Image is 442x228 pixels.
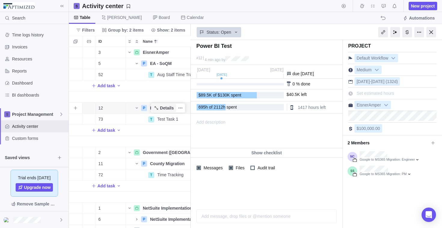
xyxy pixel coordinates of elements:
span: Government ([GEOGRAPHIC_DATA]) [143,149,216,156]
span: Start timer [339,2,348,10]
span: [DATE] [197,67,210,72]
div: Power BI Test [148,103,234,113]
span: Set estimated hours [357,91,394,96]
div: Trouble indication [82,103,96,114]
span: Show: 2 items [157,27,185,33]
span: h of [205,105,212,109]
div: Name [126,192,234,203]
span: Test Task 1 [157,116,178,122]
a: Details [152,104,176,112]
span: Medium [355,66,373,74]
span: 72 [98,172,103,178]
div: ID [96,58,126,69]
span: Add task [91,126,115,134]
div: Trouble indication [82,203,96,214]
span: Upgrade now [24,184,51,190]
span: Notifications [390,2,399,10]
span: Automations [401,14,437,22]
span: Browse views [55,153,64,162]
div: 11 [96,158,126,169]
div: Trouble indication [82,169,96,180]
span: 5 [98,60,101,66]
a: Time logs [358,5,366,9]
div: Name [126,214,234,225]
span: [DATE] [371,79,385,84]
span: 2 Members [348,138,429,148]
span: Dashboard [12,80,66,86]
div: Name [126,203,234,214]
span: Aug Staff Time Tracking [157,72,202,78]
span: Activity center [12,123,66,129]
span: BI dashboards [12,92,66,98]
div: EA - SoQM [148,58,234,69]
div: 5 [96,58,126,69]
span: Remove Sample Data [5,199,64,209]
div: T [148,172,154,178]
span: 2112 [214,105,223,109]
span: 52 [98,72,103,78]
span: by [222,58,226,62]
span: Status: Open [207,29,231,35]
span: 4 min ago [205,58,221,62]
a: Upgrade now [16,183,53,192]
div: P [141,161,147,167]
img: logo [2,2,35,10]
span: - [370,79,371,84]
span: Add task [91,82,115,90]
span: h spent [223,105,237,109]
span: My assignments [369,2,377,10]
div: Trouble indication [82,214,96,225]
span: Add task [97,183,115,189]
span: Add activity [116,182,121,190]
span: Time logs [358,2,366,10]
div: T [148,72,154,78]
span: NetSuite Implementation [150,216,199,222]
span: Add task [91,182,115,190]
div: ID [96,169,126,180]
div: Close [426,27,436,37]
span: % done [296,82,310,86]
span: Audit trail [255,164,276,172]
div: More actions [414,27,424,37]
span: County Migration [150,161,185,167]
span: Name [143,39,153,45]
div: Name [126,69,234,80]
span: Trial ends [DATE] [18,175,51,181]
div: $40,500.00 left [287,92,307,97]
span: Add activity [116,126,121,134]
span: ID [98,39,102,45]
div: ID [96,103,126,114]
span: Group by: 2 items [100,26,146,34]
div: P [141,216,147,222]
span: 3 [98,49,101,55]
div: Trouble indication [82,192,96,203]
div: Google to MS365 Migration: PM [360,172,412,177]
h2: Activity center [82,2,124,10]
span: EA - SoQM [150,60,172,66]
span: 12 [98,105,103,111]
span: Calendar [187,14,204,20]
div: 6 [96,214,126,225]
div: County Migration [148,158,234,169]
div: Nicolas Cerezo [4,216,11,223]
span: Power BI Test [150,105,178,111]
div: Trouble indication [82,114,96,125]
div: 3 [96,47,126,58]
div: Default Workflow [355,54,398,62]
span: Add description [191,114,226,148]
span: Table [80,14,91,20]
div: Name [126,169,234,180]
div: Trouble indication [82,136,96,147]
div: $89,500.00 of $130,000.00 spent [197,92,284,98]
span: Group by: 2 items [108,27,144,33]
span: Automations [409,15,435,21]
img: Show [4,217,11,222]
span: 0 [293,82,295,86]
div: 2 [96,147,126,158]
span: Selection mode [71,37,80,46]
span: 2 [98,149,101,156]
span: Expand [126,37,133,46]
span: Search [12,15,25,21]
span: due [DATE] [293,71,314,76]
